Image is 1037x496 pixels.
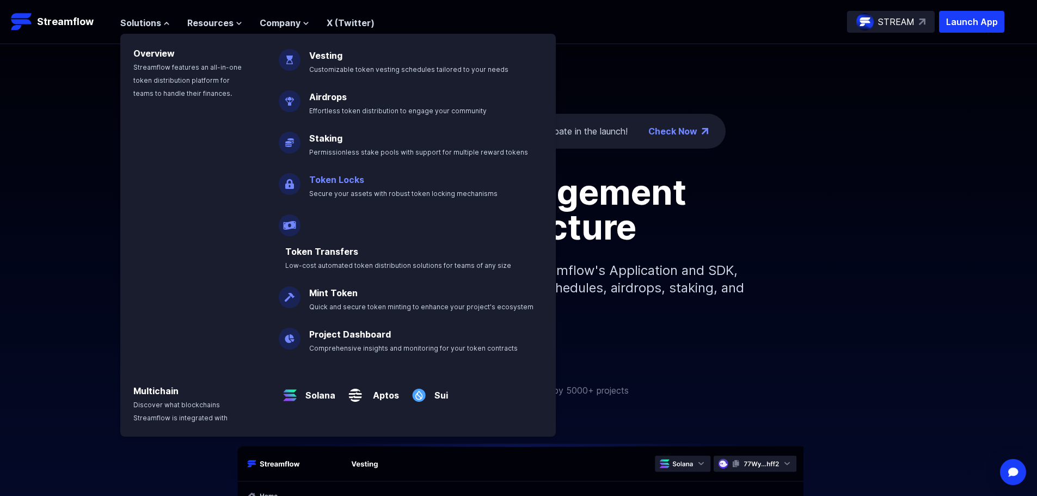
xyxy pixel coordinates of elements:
img: Staking [279,123,300,154]
img: top-right-arrow.svg [919,19,925,25]
a: Vesting [309,50,342,61]
a: X (Twitter) [327,17,375,28]
button: Solutions [120,16,170,29]
img: streamflow-logo-circle.png [856,13,874,30]
a: Mint Token [309,287,358,298]
span: Resources [187,16,234,29]
img: Payroll [279,206,300,236]
div: Open Intercom Messenger [1000,459,1026,485]
a: Multichain [133,385,179,396]
a: Solana [301,380,335,402]
a: Token Transfers [285,246,358,257]
span: Streamflow features an all-in-one token distribution platform for teams to handle their finances. [133,63,242,97]
a: STREAM [847,11,935,33]
img: Airdrops [279,82,300,112]
span: Permissionless stake pools with support for multiple reward tokens [309,148,528,156]
img: top-right-arrow.png [702,128,708,134]
p: STREAM [878,15,915,28]
span: Low-cost automated token distribution solutions for teams of any size [285,261,511,270]
button: Resources [187,16,242,29]
a: Check Now [648,125,697,138]
a: Project Dashboard [309,329,391,340]
img: Mint Token [279,278,300,308]
a: Streamflow [11,11,109,33]
p: Streamflow [37,14,94,29]
span: Quick and secure token minting to enhance your project's ecosystem [309,303,533,311]
span: Solutions [120,16,161,29]
span: Secure your assets with robust token locking mechanisms [309,189,498,198]
span: Effortless token distribution to engage your community [309,107,487,115]
img: Token Locks [279,164,300,195]
a: Aptos [366,380,399,402]
img: Project Dashboard [279,319,300,350]
a: Token Locks [309,174,364,185]
img: Solana [279,376,301,406]
a: Overview [133,48,175,59]
button: Launch App [939,11,1004,33]
span: Customizable token vesting schedules tailored to your needs [309,65,508,74]
img: Sui [408,376,430,406]
span: Comprehensive insights and monitoring for your token contracts [309,344,518,352]
button: Company [260,16,309,29]
p: Trusted by 5000+ projects [520,384,629,397]
img: Aptos [344,376,366,406]
a: Airdrops [309,91,347,102]
a: Staking [309,133,342,144]
img: Streamflow Logo [11,11,33,33]
span: Discover what blockchains Streamflow is integrated with [133,401,228,422]
img: Vesting [279,40,300,71]
span: Company [260,16,300,29]
a: Sui [430,380,448,402]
